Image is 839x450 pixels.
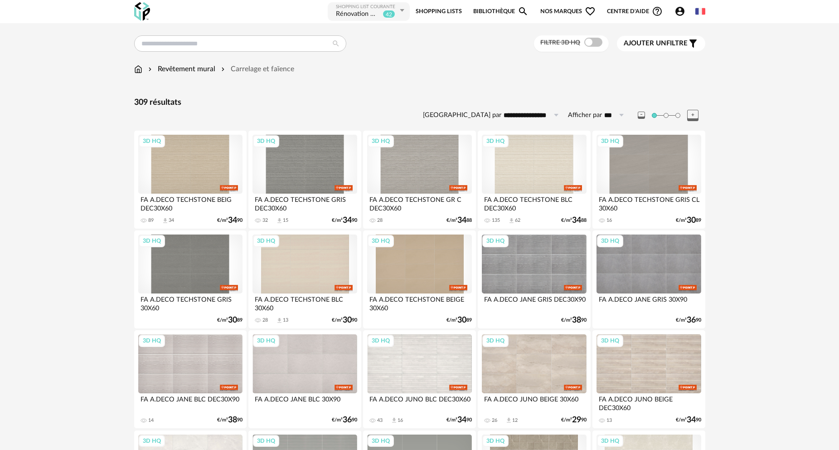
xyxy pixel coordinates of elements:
div: FA A.DECO JANE GRIS DEC30X90 [482,293,586,312]
div: €/m² 90 [332,317,357,323]
div: Shopping List courante [336,4,398,10]
a: 3D HQ FA A.DECO JUNO BEIGE DEC30X60 13 €/m²3490 [592,330,705,428]
span: Help Circle Outline icon [652,6,663,17]
span: Download icon [508,217,515,224]
a: Shopping Lists [416,1,462,22]
span: Heart Outline icon [585,6,596,17]
a: 3D HQ FA A.DECO TECHSTONE BLC 30X60 28 Download icon 13 €/m²3090 [248,230,361,328]
span: 30 [228,317,237,323]
div: €/m² 90 [217,417,242,423]
a: 3D HQ FA A.DECO JANE BLC 30X90 €/m²3690 [248,330,361,428]
a: BibliothèqueMagnify icon [473,1,529,22]
div: 3D HQ [253,435,279,447]
span: Download icon [162,217,169,224]
div: FA A.DECO JUNO BEIGE 30X60 [482,393,586,411]
div: 12 [512,417,518,424]
div: 16 [606,217,612,224]
a: 3D HQ FA A.DECO TECHSTONE GRIS 30X60 €/m²3089 [134,230,247,328]
div: 3D HQ [139,435,165,447]
div: €/m² 90 [676,417,701,423]
div: €/m² 90 [332,217,357,224]
a: 3D HQ FA A.DECO TECHSTONE BEIG DEC30X60 89 Download icon 34 €/m²3490 [134,131,247,229]
div: FA A.DECO TECHSTONE BLC 30X60 [252,293,357,312]
div: 62 [515,217,520,224]
div: €/m² 90 [561,417,587,423]
span: Filtre 3D HQ [540,39,580,46]
div: 89 [148,217,154,224]
div: FA A.DECO JANE BLC 30X90 [252,393,357,411]
label: Afficher par [568,111,602,120]
span: Centre d'aideHelp Circle Outline icon [607,6,663,17]
div: 3D HQ [253,335,279,347]
div: FA A.DECO TECHSTONE BEIG DEC30X60 [138,194,242,212]
a: 3D HQ FA A.DECO JANE GRIS DEC30X90 €/m²3890 [478,230,590,328]
span: Account Circle icon [674,6,685,17]
div: 13 [606,417,612,424]
span: filtre [624,39,688,48]
img: fr [695,6,705,16]
div: 26 [492,417,497,424]
div: 3D HQ [139,335,165,347]
span: 30 [457,317,466,323]
div: 3D HQ [253,135,279,147]
a: 3D HQ FA A.DECO JANE BLC DEC30X90 14 €/m²3890 [134,330,247,428]
div: FA A.DECO TECHSTONE GRIS CL 30X60 [597,194,701,212]
div: 32 [262,217,268,224]
div: FA A.DECO TECHSTONE GRIS DEC30X60 [252,194,357,212]
a: 3D HQ FA A.DECO TECHSTONE GR C DEC30X60 28 €/m²3488 [363,131,475,229]
div: FA A.DECO JANE BLC DEC30X90 [138,393,242,411]
div: €/m² 90 [332,417,357,423]
span: 36 [687,317,696,323]
a: 3D HQ FA A.DECO JANE GRIS 30X90 €/m²3690 [592,230,705,328]
span: 34 [687,417,696,423]
span: 34 [457,417,466,423]
span: Magnify icon [518,6,529,17]
span: Download icon [391,417,398,424]
div: €/m² 89 [676,217,701,224]
span: 38 [228,417,237,423]
a: 3D HQ FA A.DECO JUNO BEIGE 30X60 26 Download icon 12 €/m²2990 [478,330,590,428]
span: Download icon [505,417,512,424]
span: 30 [687,217,696,224]
span: 36 [343,417,352,423]
div: 3D HQ [368,235,394,247]
div: 43 [377,417,383,424]
span: Account Circle icon [674,6,689,17]
div: €/m² 88 [561,217,587,224]
div: FA A.DECO JANE GRIS 30X90 [597,293,701,312]
a: 3D HQ FA A.DECO TECHSTONE BEIGE 30X60 €/m²3089 [363,230,475,328]
span: 34 [343,217,352,224]
div: FA A.DECO TECHSTONE GR C DEC30X60 [367,194,471,212]
div: 3D HQ [139,135,165,147]
div: 3D HQ [597,335,623,347]
label: [GEOGRAPHIC_DATA] par [423,111,501,120]
button: Ajouter unfiltre Filter icon [617,36,705,51]
div: 3D HQ [482,335,509,347]
div: FA A.DECO JUNO BLC DEC30X60 [367,393,471,411]
div: €/m² 90 [676,317,701,323]
div: 3D HQ [482,235,509,247]
div: €/m² 90 [446,417,472,423]
a: 3D HQ FA A.DECO TECHSTONE GRIS DEC30X60 32 Download icon 15 €/m²3490 [248,131,361,229]
div: €/m² 89 [446,317,472,323]
div: €/m² 90 [561,317,587,323]
span: Download icon [276,317,283,324]
span: Ajouter un [624,40,666,47]
span: 30 [343,317,352,323]
div: €/m² 88 [446,217,472,224]
div: FA A.DECO TECHSTONE GRIS 30X60 [138,293,242,312]
sup: 42 [383,10,395,18]
div: FA A.DECO TECHSTONE BLC DEC30X60 [482,194,586,212]
span: Download icon [276,217,283,224]
div: 3D HQ [368,435,394,447]
img: OXP [134,2,150,21]
span: 34 [228,217,237,224]
div: FA A.DECO TECHSTONE BEIGE 30X60 [367,293,471,312]
img: svg+xml;base64,PHN2ZyB3aWR0aD0iMTYiIGhlaWdodD0iMTYiIHZpZXdCb3g9IjAgMCAxNiAxNiIgZmlsbD0ibm9uZSIgeG... [146,64,154,74]
div: 16 [398,417,403,424]
div: 14 [148,417,154,424]
a: 3D HQ FA A.DECO TECHSTONE GRIS CL 30X60 16 €/m²3089 [592,131,705,229]
span: 34 [457,217,466,224]
img: svg+xml;base64,PHN2ZyB3aWR0aD0iMTYiIGhlaWdodD0iMTciIHZpZXdCb3g9IjAgMCAxNiAxNyIgZmlsbD0ibm9uZSIgeG... [134,64,142,74]
span: Filter icon [688,38,698,49]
